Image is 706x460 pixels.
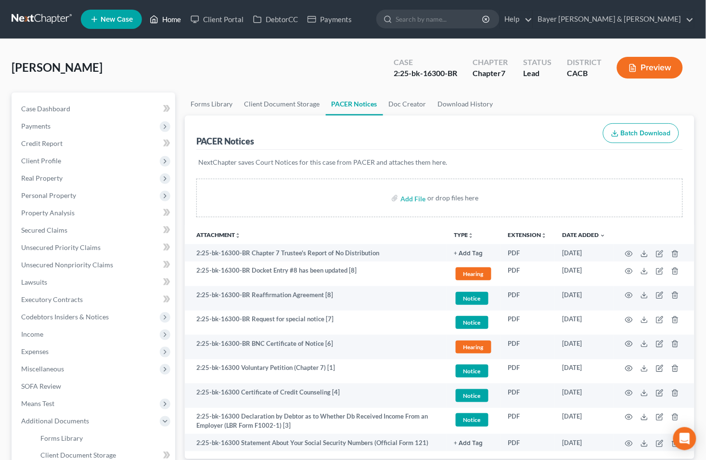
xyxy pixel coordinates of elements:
[198,158,681,167] p: NextChapter saves Court Notices for this case from PACER and attaches them here.
[501,286,555,311] td: PDF
[394,68,457,79] div: 2:25-bk-16300-BR
[185,286,447,311] td: 2:25-bk-16300-BR Reaffirmation Agreement [8]
[40,434,83,442] span: Forms Library
[21,139,63,147] span: Credit Report
[454,232,474,238] button: TYPEunfold_more
[501,408,555,434] td: PDF
[21,278,47,286] span: Lawsuits
[21,105,70,113] span: Case Dashboard
[21,191,76,199] span: Personal Property
[21,261,113,269] span: Unsecured Nonpriority Claims
[13,100,175,118] a: Case Dashboard
[21,330,43,338] span: Income
[456,389,488,402] span: Notice
[454,388,493,404] a: Notice
[13,204,175,222] a: Property Analysis
[508,231,547,238] a: Extensionunfold_more
[501,359,555,384] td: PDF
[533,11,694,28] a: Bayer [PERSON_NAME] & [PERSON_NAME]
[555,434,614,451] td: [DATE]
[196,135,255,147] div: PACER Notices
[101,16,133,23] span: New Case
[473,57,508,68] div: Chapter
[456,316,488,329] span: Notice
[555,311,614,335] td: [DATE]
[248,11,303,28] a: DebtorCC
[617,57,683,79] button: Preview
[383,92,432,116] a: Doc Creator
[456,267,491,280] span: Hearing
[621,129,671,137] span: Batch Download
[454,339,493,355] a: Hearing
[21,157,61,165] span: Client Profile
[13,256,175,274] a: Unsecured Nonpriority Claims
[456,341,491,354] span: Hearing
[185,311,447,335] td: 2:25-bk-16300-BR Request for special notice [7]
[555,286,614,311] td: [DATE]
[501,311,555,335] td: PDF
[432,92,499,116] a: Download History
[567,57,602,68] div: District
[12,60,103,74] span: [PERSON_NAME]
[21,209,75,217] span: Property Analysis
[454,315,493,330] a: Notice
[454,266,493,282] a: Hearing
[454,249,493,258] a: + Add Tag
[21,382,61,390] span: SOFA Review
[21,226,67,234] span: Secured Claims
[13,274,175,291] a: Lawsuits
[13,239,175,256] a: Unsecured Priority Claims
[555,262,614,286] td: [DATE]
[501,244,555,262] td: PDF
[454,363,493,379] a: Notice
[501,262,555,286] td: PDF
[185,262,447,286] td: 2:25-bk-16300-BR Docket Entry #8 has been updated [8]
[21,417,89,425] span: Additional Documents
[21,122,51,130] span: Payments
[13,135,175,152] a: Credit Report
[303,11,357,28] a: Payments
[427,193,478,203] div: or drop files here
[13,378,175,395] a: SOFA Review
[500,11,532,28] a: Help
[185,434,447,451] td: 2:25-bk-16300 Statement About Your Social Security Numbers (Official Form 121)
[40,451,116,460] span: Client Document Storage
[600,233,606,238] i: expand_more
[555,244,614,262] td: [DATE]
[21,347,49,355] span: Expenses
[13,291,175,308] a: Executory Contracts
[567,68,602,79] div: CACB
[185,335,447,359] td: 2:25-bk-16300-BR BNC Certificate of Notice [6]
[21,174,63,182] span: Real Property
[501,383,555,408] td: PDF
[454,290,493,306] a: Notice
[454,438,493,447] a: + Add Tag
[456,292,488,305] span: Notice
[21,295,83,303] span: Executory Contracts
[454,412,493,428] a: Notice
[456,365,488,378] span: Notice
[541,233,547,238] i: unfold_more
[501,434,555,451] td: PDF
[13,222,175,239] a: Secured Claims
[21,243,101,251] span: Unsecured Priority Claims
[235,233,241,238] i: unfold_more
[185,92,239,116] a: Forms Library
[555,383,614,408] td: [DATE]
[196,231,241,238] a: Attachmentunfold_more
[396,10,484,28] input: Search by name...
[563,231,606,238] a: Date Added expand_more
[501,68,505,78] span: 7
[185,244,447,262] td: 2:25-bk-16300-BR Chapter 7 Trustee's Report of No Distribution
[555,408,614,434] td: [DATE]
[555,335,614,359] td: [DATE]
[454,440,483,447] button: + Add Tag
[501,335,555,359] td: PDF
[185,408,447,434] td: 2:25-bk-16300 Declaration by Debtor as to Whether Db Received Income From an Employer (LBR Form F...
[21,365,64,373] span: Miscellaneous
[239,92,326,116] a: Client Document Storage
[603,123,679,144] button: Batch Download
[523,68,552,79] div: Lead
[326,92,383,116] a: PACER Notices
[523,57,552,68] div: Status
